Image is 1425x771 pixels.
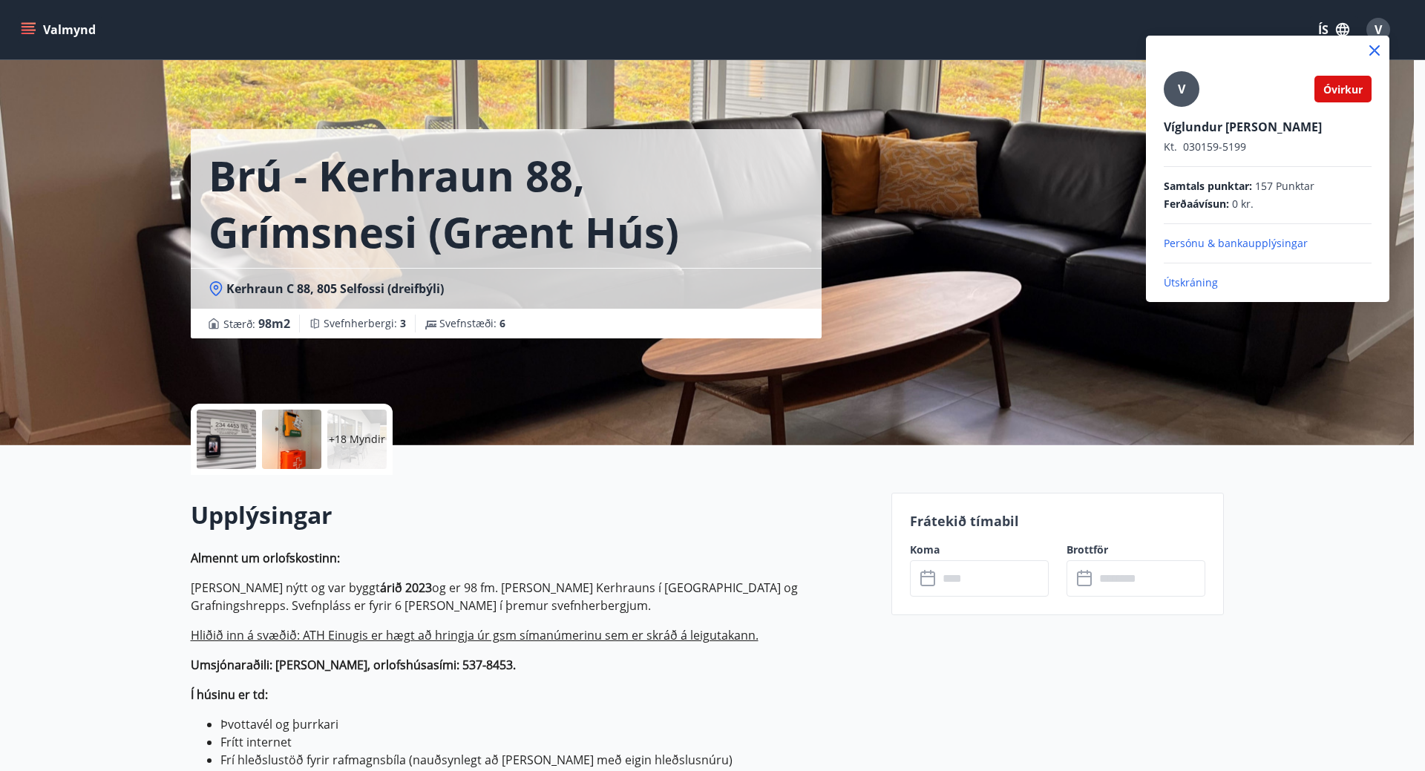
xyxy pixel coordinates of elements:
p: Persónu & bankaupplýsingar [1164,236,1372,251]
span: Kt. [1164,140,1177,154]
span: 0 kr. [1232,197,1254,211]
span: Samtals punktar : [1164,179,1252,194]
span: Óvirkur [1323,82,1363,96]
p: Víglundur [PERSON_NAME] [1164,119,1372,135]
span: Ferðaávísun : [1164,197,1229,211]
span: 157 Punktar [1255,179,1314,194]
p: Útskráning [1164,275,1372,290]
p: 030159-5199 [1164,140,1372,154]
span: V [1178,81,1185,97]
